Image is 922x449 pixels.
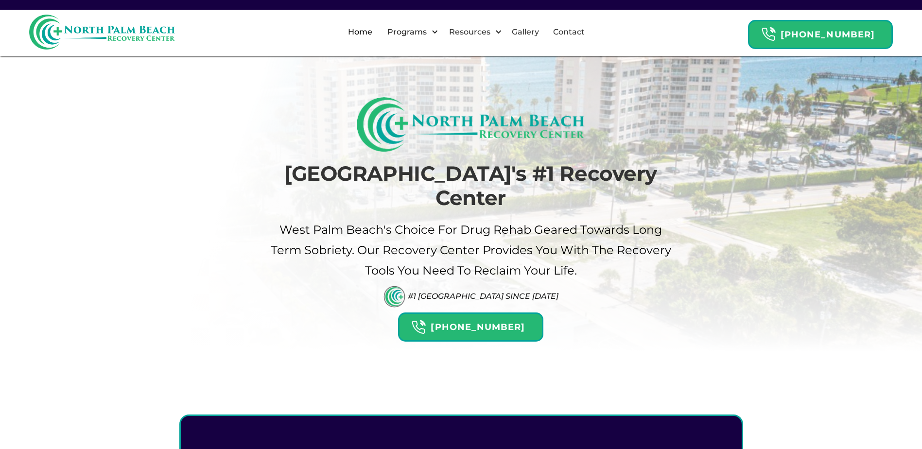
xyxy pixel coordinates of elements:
[441,17,504,48] div: Resources
[379,17,441,48] div: Programs
[781,29,875,40] strong: [PHONE_NUMBER]
[431,322,525,332] strong: [PHONE_NUMBER]
[385,26,429,38] div: Programs
[269,220,673,281] p: West palm beach's Choice For drug Rehab Geared Towards Long term sobriety. Our Recovery Center pr...
[547,17,591,48] a: Contact
[761,27,776,42] img: Header Calendar Icons
[447,26,493,38] div: Resources
[748,15,893,49] a: Header Calendar Icons[PHONE_NUMBER]
[506,17,545,48] a: Gallery
[269,161,673,210] h1: [GEOGRAPHIC_DATA]'s #1 Recovery Center
[357,97,585,152] img: North Palm Beach Recovery Logo (Rectangle)
[398,308,543,342] a: Header Calendar Icons[PHONE_NUMBER]
[408,292,558,301] div: #1 [GEOGRAPHIC_DATA] Since [DATE]
[342,17,378,48] a: Home
[411,320,426,335] img: Header Calendar Icons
